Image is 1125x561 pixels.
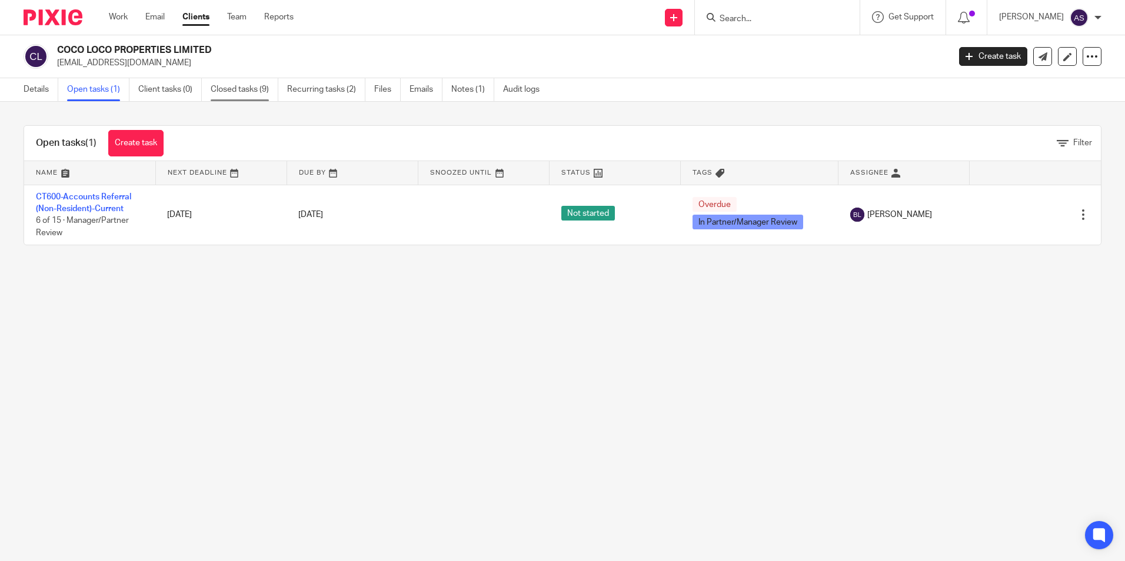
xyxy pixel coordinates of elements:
h2: COCO LOCO PROPERTIES LIMITED [57,44,764,56]
a: Reports [264,11,294,23]
input: Search [718,14,824,25]
img: svg%3E [24,44,48,69]
p: [PERSON_NAME] [999,11,1064,23]
a: Notes (1) [451,78,494,101]
a: Details [24,78,58,101]
span: Status [561,169,591,176]
span: [DATE] [298,211,323,219]
span: [PERSON_NAME] [867,209,932,221]
a: Emails [410,78,442,101]
a: Create task [959,47,1027,66]
span: (1) [85,138,96,148]
a: CT600-Accounts Referral (Non-Resident)-Current [36,193,131,213]
img: svg%3E [1070,8,1089,27]
span: Filter [1073,139,1092,147]
td: [DATE] [155,185,287,245]
span: Tags [693,169,713,176]
h1: Open tasks [36,137,96,149]
span: Get Support [888,13,934,21]
span: Overdue [693,197,737,212]
a: Recurring tasks (2) [287,78,365,101]
span: Snoozed Until [430,169,492,176]
img: svg%3E [850,208,864,222]
a: Open tasks (1) [67,78,129,101]
a: Team [227,11,247,23]
a: Work [109,11,128,23]
a: Closed tasks (9) [211,78,278,101]
a: Client tasks (0) [138,78,202,101]
img: Pixie [24,9,82,25]
a: Email [145,11,165,23]
a: Clients [182,11,209,23]
span: Not started [561,206,615,221]
p: [EMAIL_ADDRESS][DOMAIN_NAME] [57,57,941,69]
a: Create task [108,130,164,156]
a: Files [374,78,401,101]
span: In Partner/Manager Review [693,215,803,229]
span: 6 of 15 · Manager/Partner Review [36,216,129,237]
a: Audit logs [503,78,548,101]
